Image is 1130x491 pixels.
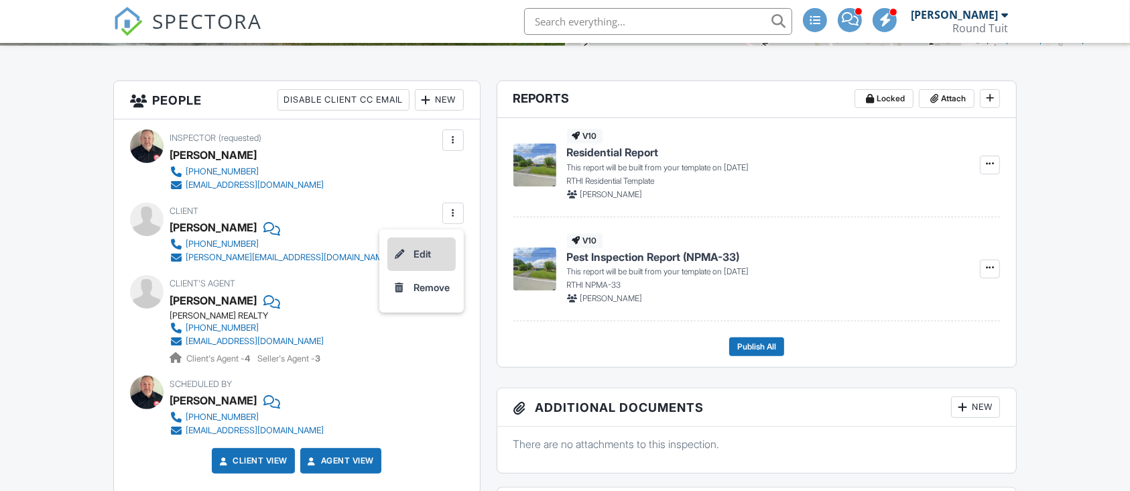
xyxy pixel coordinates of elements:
a: [EMAIL_ADDRESS][DOMAIN_NAME] [170,178,324,192]
a: [EMAIL_ADDRESS][DOMAIN_NAME] [170,424,324,437]
a: Leaflet [964,36,987,44]
a: [PERSON_NAME] [170,290,257,311]
a: Edit [387,237,456,271]
div: [PHONE_NUMBER] [186,323,259,333]
input: Search everything... [524,8,792,35]
div: [EMAIL_ADDRESS][DOMAIN_NAME] [186,180,324,190]
a: [EMAIL_ADDRESS][DOMAIN_NAME] [170,335,324,348]
div: [EMAIL_ADDRESS][DOMAIN_NAME] [186,336,324,347]
a: Agent View [305,454,374,468]
div: New [415,89,464,111]
div: [EMAIL_ADDRESS][DOMAIN_NAME] [186,425,324,436]
a: [PHONE_NUMBER] [170,411,324,424]
a: [PHONE_NUMBER] [170,165,324,178]
span: Scheduled By [170,379,232,389]
span: SPECTORA [152,7,262,35]
span: (requested) [218,133,261,143]
p: There are no attachments to this inspection. [513,437,1001,451]
a: © OpenStreetMap contributors [1027,36,1127,44]
div: [PERSON_NAME][EMAIL_ADDRESS][DOMAIN_NAME] [186,252,390,263]
h3: Additional Documents [497,388,1017,427]
h3: People [114,81,480,119]
span: Inspector [170,133,216,143]
div: [PERSON_NAME] [170,390,257,411]
a: [PHONE_NUMBER] [170,237,390,251]
div: [PERSON_NAME] REALTY [170,311,334,321]
a: Remove [387,271,456,305]
div: [PERSON_NAME] [170,217,257,237]
strong: 4 [245,353,250,364]
a: SPECTORA [113,18,262,46]
div: [PHONE_NUMBER] [186,412,259,423]
a: [PERSON_NAME][EMAIL_ADDRESS][DOMAIN_NAME] [170,251,390,264]
div: Round Tuit [952,21,1008,35]
div: New [951,396,1000,418]
div: Remove [414,280,450,296]
span: Client's Agent - [186,353,252,364]
span: Client's Agent [170,278,235,288]
a: © MapTiler [989,36,1025,44]
div: [PERSON_NAME] [170,145,257,165]
span: Seller's Agent - [257,353,320,364]
a: [PHONE_NUMBER] [170,321,324,335]
a: Client View [216,454,288,468]
span: Client [170,206,198,216]
div: Disable Client CC Email [277,89,410,111]
div: [PERSON_NAME] [911,8,998,21]
div: [PHONE_NUMBER] [186,166,259,177]
strong: 3 [315,353,320,364]
img: The Best Home Inspection Software - Spectora [113,7,143,36]
div: [PHONE_NUMBER] [186,239,259,250]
